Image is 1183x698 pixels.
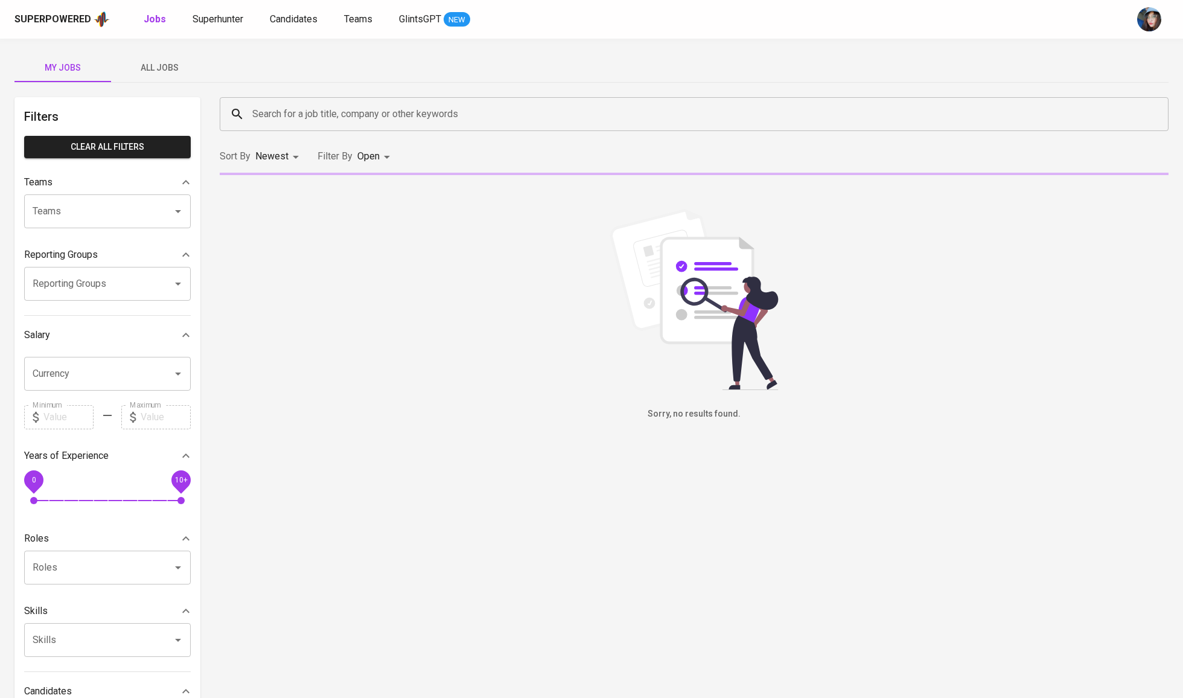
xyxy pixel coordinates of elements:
[22,60,104,75] span: My Jobs
[24,243,191,267] div: Reporting Groups
[444,14,470,26] span: NEW
[24,531,49,546] p: Roles
[24,170,191,194] div: Teams
[170,559,187,576] button: Open
[24,175,53,190] p: Teams
[43,405,94,429] input: Value
[24,107,191,126] h6: Filters
[24,323,191,347] div: Salary
[170,203,187,220] button: Open
[24,604,48,618] p: Skills
[170,365,187,382] button: Open
[220,408,1169,421] h6: Sorry, no results found.
[24,444,191,468] div: Years of Experience
[399,12,470,27] a: GlintsGPT NEW
[24,449,109,463] p: Years of Experience
[604,209,785,390] img: file_searching.svg
[193,12,246,27] a: Superhunter
[317,149,352,164] p: Filter By
[357,150,380,162] span: Open
[170,275,187,292] button: Open
[34,139,181,155] span: Clear All filters
[24,328,50,342] p: Salary
[220,149,250,164] p: Sort By
[270,13,317,25] span: Candidates
[14,10,110,28] a: Superpoweredapp logo
[344,13,372,25] span: Teams
[270,12,320,27] a: Candidates
[344,12,375,27] a: Teams
[255,146,303,168] div: Newest
[144,12,168,27] a: Jobs
[193,13,243,25] span: Superhunter
[141,405,191,429] input: Value
[399,13,441,25] span: GlintsGPT
[24,527,191,551] div: Roles
[357,146,394,168] div: Open
[24,599,191,623] div: Skills
[144,13,166,25] b: Jobs
[24,136,191,158] button: Clear All filters
[24,248,98,262] p: Reporting Groups
[1137,7,1161,31] img: diazagista@glints.com
[14,13,91,27] div: Superpowered
[31,475,36,484] span: 0
[255,149,289,164] p: Newest
[94,10,110,28] img: app logo
[118,60,200,75] span: All Jobs
[174,475,187,484] span: 10+
[170,632,187,648] button: Open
